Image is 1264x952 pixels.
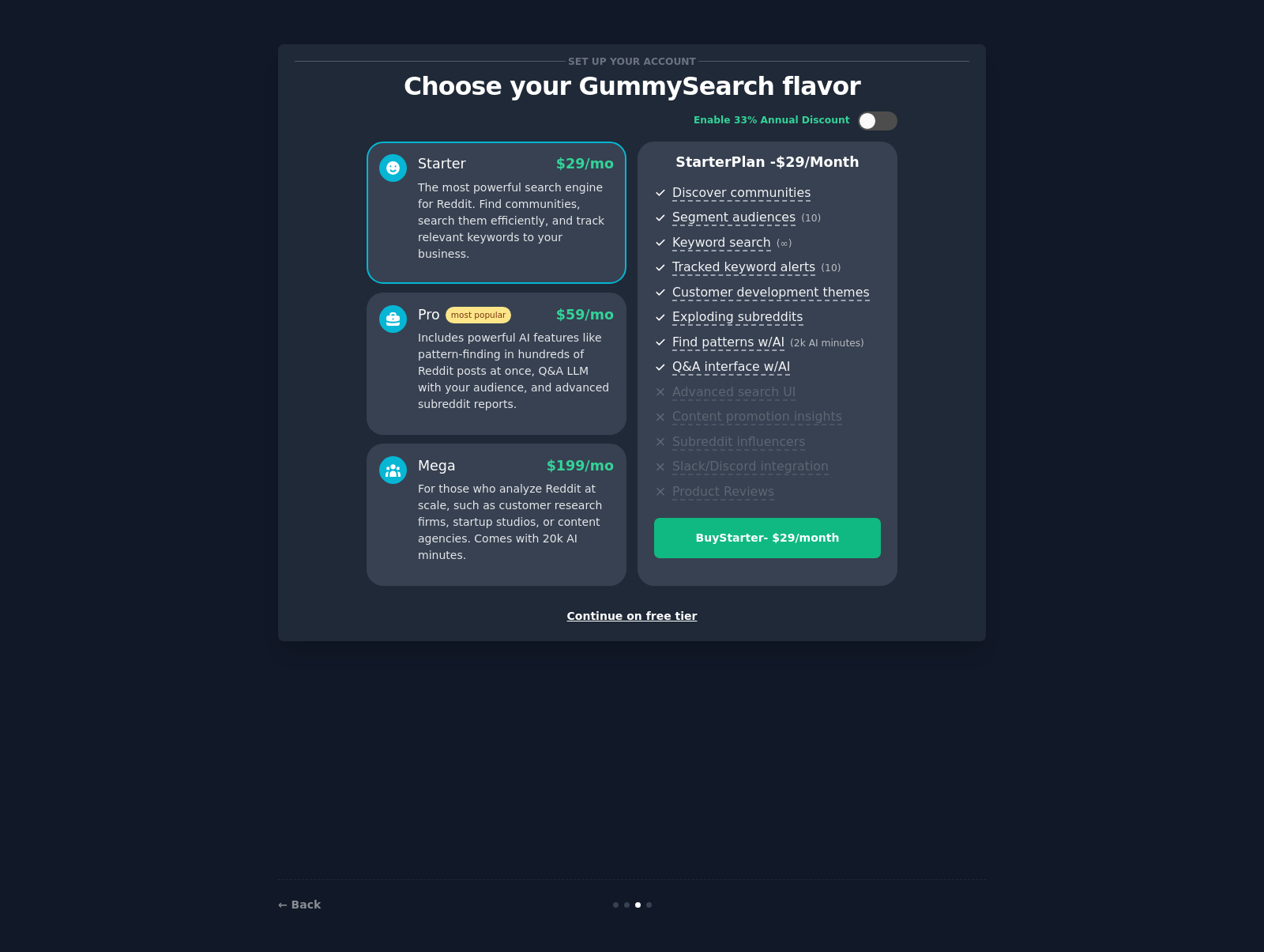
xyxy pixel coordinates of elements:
[777,238,792,249] span: ( ∞ )
[672,285,870,301] span: Customer development themes
[418,330,614,413] p: Includes powerful AI features like pattern-finding in hundreds of Reddit posts at once, Q&A LLM w...
[672,459,829,475] span: Slack/Discord integration
[801,213,821,224] span: ( 10 )
[672,210,796,226] span: Segment audiences
[654,518,881,558] button: BuyStarter- $29/month
[654,153,881,172] p: Starter Plan -
[556,307,614,323] span: $ 59 /mo
[418,154,466,174] div: Starter
[672,309,803,326] span: Exploding subreddits
[672,409,842,425] span: Content promotion insights
[672,434,805,451] span: Subreddit influencers
[672,384,796,401] span: Advanced search UI
[556,156,614,172] span: $ 29 /mo
[547,458,614,474] span: $ 199 /mo
[566,53,699,70] span: Set up your account
[672,185,811,202] span: Discover communities
[446,307,512,323] span: most popular
[295,73,969,100] p: Choose your GummySearch flavor
[672,359,790,376] span: Q&A interface w/AI
[418,456,456,476] div: Mega
[672,484,774,501] span: Product Reviews
[672,235,771,251] span: Keyword search
[790,338,864,349] span: ( 2k AI minutes )
[821,263,841,274] span: ( 10 )
[278,898,321,911] a: ← Back
[694,114,850,128] div: Enable 33% Annual Discount
[418,305,511,325] div: Pro
[418,179,614,263] p: The most powerful search engine for Reddit. Find communities, search them efficiently, and track ...
[418,481,614,564] p: For those who analyze Reddit at scale, such as customer research firms, startup studios, or conte...
[672,259,815,276] span: Tracked keyword alerts
[295,608,969,625] div: Continue on free tier
[655,530,880,546] div: Buy Starter - $ 29 /month
[776,154,860,170] span: $ 29 /month
[672,334,784,351] span: Find patterns w/AI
